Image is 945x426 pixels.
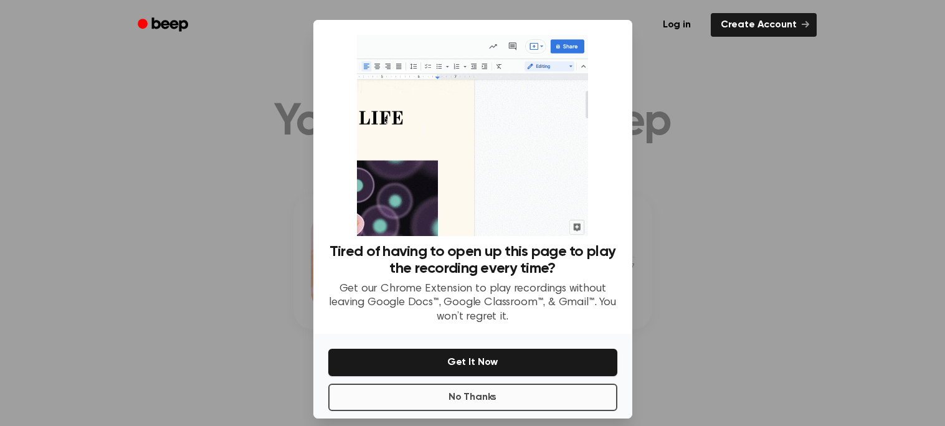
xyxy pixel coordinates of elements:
button: Get It Now [328,349,617,376]
p: Get our Chrome Extension to play recordings without leaving Google Docs™, Google Classroom™, & Gm... [328,282,617,324]
a: Beep [129,13,199,37]
button: No Thanks [328,384,617,411]
img: Beep extension in action [357,35,588,236]
a: Create Account [711,13,817,37]
h3: Tired of having to open up this page to play the recording every time? [328,244,617,277]
a: Log in [650,11,703,39]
